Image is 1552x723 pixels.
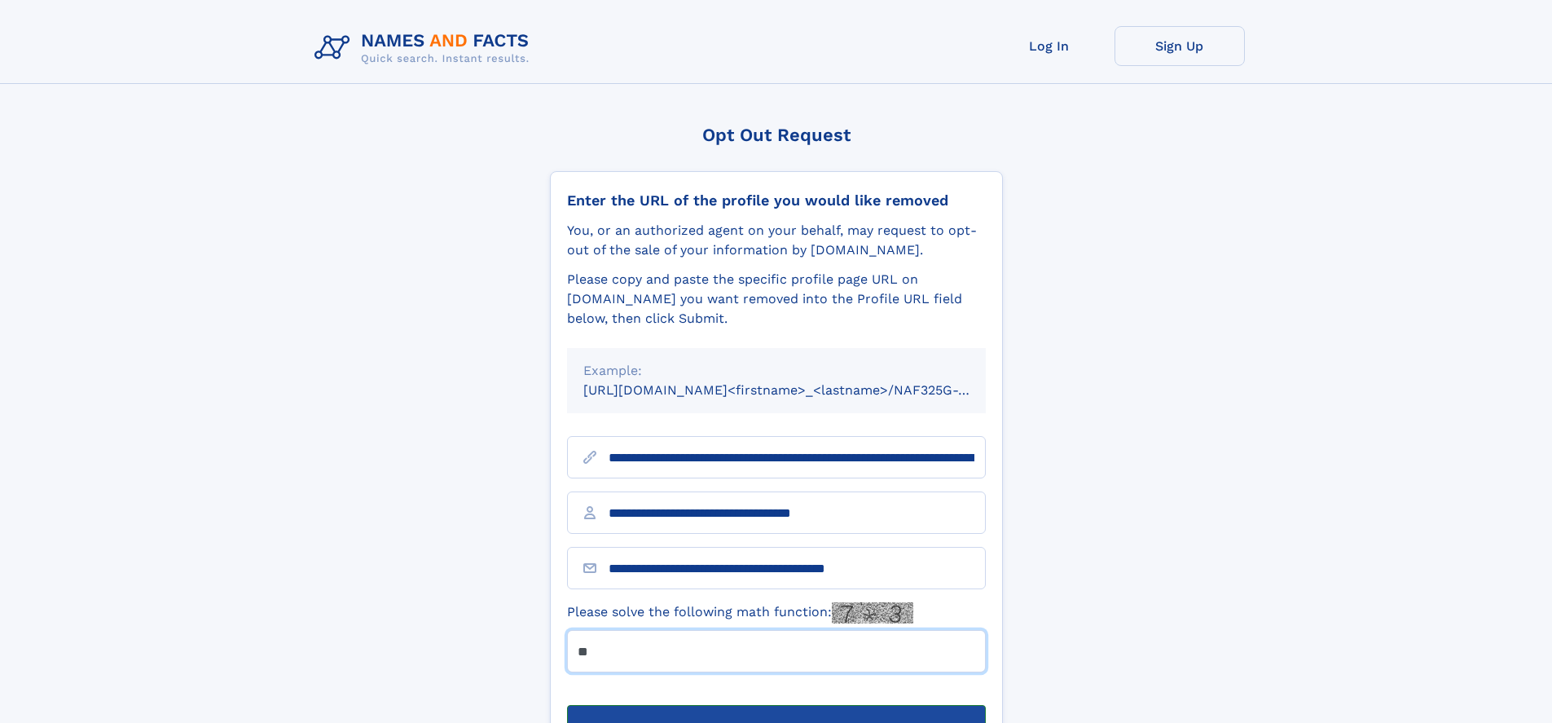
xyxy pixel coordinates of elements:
div: Please copy and paste the specific profile page URL on [DOMAIN_NAME] you want removed into the Pr... [567,270,986,328]
div: Enter the URL of the profile you would like removed [567,192,986,209]
a: Sign Up [1115,26,1245,66]
div: You, or an authorized agent on your behalf, may request to opt-out of the sale of your informatio... [567,221,986,260]
a: Log In [984,26,1115,66]
img: Logo Names and Facts [308,26,543,70]
div: Opt Out Request [550,125,1003,145]
label: Please solve the following math function: [567,602,913,624]
div: Example: [583,361,969,381]
small: [URL][DOMAIN_NAME]<firstname>_<lastname>/NAF325G-xxxxxxxx [583,382,1017,398]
